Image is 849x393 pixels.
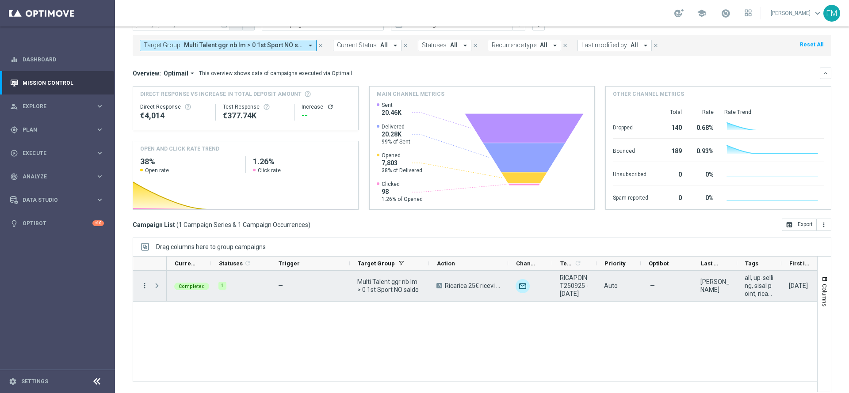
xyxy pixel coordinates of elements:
[96,196,104,204] i: keyboard_arrow_right
[488,40,561,51] button: Recurrence type: All arrow_drop_down
[649,260,669,267] span: Optibot
[10,48,104,71] div: Dashboard
[402,41,409,50] button: close
[700,278,730,294] div: Paolo Martiradonna
[23,212,92,235] a: Optibot
[516,260,537,267] span: Channel
[302,110,351,121] div: --
[604,260,626,267] span: Priority
[540,42,547,49] span: All
[141,282,149,290] button: more_vert
[302,103,351,110] div: Increase
[145,167,169,174] span: Open rate
[692,109,714,116] div: Rate
[156,243,266,250] span: Drag columns here to group campaigns
[613,90,684,98] h4: Other channel metrics
[317,42,324,49] i: close
[551,42,559,49] i: arrow_drop_down
[253,156,351,167] h2: 1.26%
[10,173,96,181] div: Analyze
[140,110,208,121] div: €4,014
[613,190,648,204] div: Spam reported
[377,90,444,98] h4: Main channel metrics
[382,109,402,117] span: 20.46K
[10,56,104,63] button: equalizer Dashboard
[701,260,722,267] span: Last Modified By
[96,125,104,134] i: keyboard_arrow_right
[613,166,648,181] div: Unsubscribed
[745,260,758,267] span: Tags
[10,126,96,134] div: Plan
[23,48,104,71] a: Dashboard
[10,150,104,157] div: play_circle_outline Execute keyboard_arrow_right
[581,42,628,49] span: Last modified by:
[560,260,573,267] span: Templates
[659,120,682,134] div: 140
[358,260,395,267] span: Target Group
[697,8,707,18] span: school
[10,196,104,204] button: Data Studio keyboard_arrow_right
[10,173,18,181] i: track_changes
[333,40,402,51] button: Current Status: All arrow_drop_down
[724,109,824,116] div: Rate Trend
[613,143,648,157] div: Bounced
[92,220,104,226] div: +10
[471,41,479,50] button: close
[10,103,104,110] button: person_search Explore keyboard_arrow_right
[380,42,388,49] span: All
[244,260,251,267] i: refresh
[140,156,238,167] h2: 38%
[650,282,655,290] span: —
[278,282,283,289] span: —
[402,42,409,49] i: close
[10,126,104,133] button: gps_fixed Plan keyboard_arrow_right
[574,260,581,267] i: refresh
[613,120,648,134] div: Dropped
[562,42,568,49] i: close
[577,40,652,51] button: Last modified by: All arrow_drop_down
[782,221,831,228] multiple-options-button: Export to CSV
[23,104,96,109] span: Explore
[573,258,581,268] span: Calculate column
[692,143,714,157] div: 0.93%
[789,282,808,290] div: 25 Sep 2025, Thursday
[422,42,448,49] span: Statuses:
[437,260,455,267] span: Action
[382,167,422,174] span: 38% of Delivered
[23,71,104,94] a: Mission Control
[472,42,478,49] i: close
[786,221,793,228] i: open_in_browser
[156,243,266,250] div: Row Groups
[10,56,18,64] i: equalizer
[199,69,352,77] div: This overview shows data of campaigns executed via Optimail
[382,138,410,145] span: 99% of Sent
[219,260,243,267] span: Statuses
[692,190,714,204] div: 0%
[382,196,423,203] span: 1.26% of Opened
[133,221,310,229] h3: Campaign List
[23,197,96,203] span: Data Studio
[823,5,840,22] div: FM
[782,219,817,231] button: open_in_browser Export
[631,42,638,49] span: All
[218,282,226,290] div: 1
[382,181,423,188] span: Clicked
[745,274,774,298] span: all, up-selling, sisal point, ricarica, talent + expert
[652,41,660,50] button: close
[659,109,682,116] div: Total
[692,166,714,181] div: 0%
[10,220,104,227] button: lightbulb Optibot +10
[327,103,334,110] button: refresh
[382,159,422,167] span: 7,803
[10,219,18,227] i: lightbulb
[10,79,104,87] div: Mission Control
[820,221,827,228] i: more_vert
[692,120,714,134] div: 0.68%
[223,110,287,121] div: €377,743
[140,90,302,98] span: Direct Response VS Increase In Total Deposit Amount
[560,274,589,298] span: RICAPOINT250925 - 2025-09-25
[789,260,811,267] span: First in Range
